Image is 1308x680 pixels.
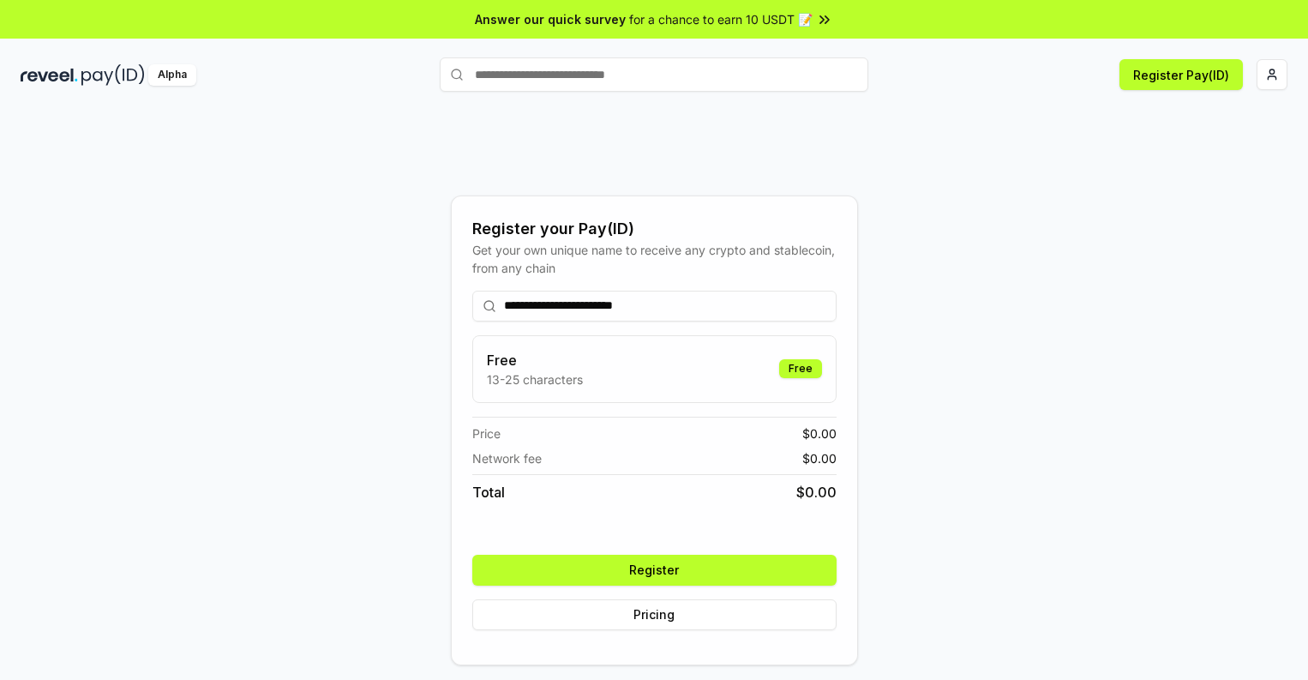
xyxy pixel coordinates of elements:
[472,555,837,586] button: Register
[802,449,837,467] span: $ 0.00
[472,482,505,502] span: Total
[487,350,583,370] h3: Free
[472,599,837,630] button: Pricing
[475,10,626,28] span: Answer our quick survey
[1119,59,1243,90] button: Register Pay(ID)
[81,64,145,86] img: pay_id
[779,359,822,378] div: Free
[472,241,837,277] div: Get your own unique name to receive any crypto and stablecoin, from any chain
[21,64,78,86] img: reveel_dark
[629,10,813,28] span: for a chance to earn 10 USDT 📝
[796,482,837,502] span: $ 0.00
[472,217,837,241] div: Register your Pay(ID)
[472,424,501,442] span: Price
[802,424,837,442] span: $ 0.00
[148,64,196,86] div: Alpha
[487,370,583,388] p: 13-25 characters
[472,449,542,467] span: Network fee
